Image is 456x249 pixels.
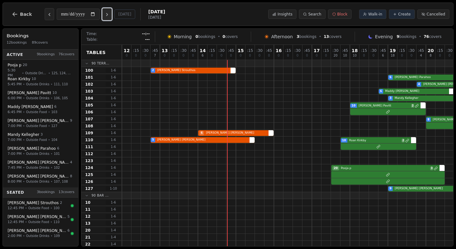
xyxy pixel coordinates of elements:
span: [PERSON_NAME] [PERSON_NAME] [8,118,69,123]
span: Walk-in [368,12,382,17]
span: 0 [296,54,298,57]
span: • [23,110,25,114]
span: 106 [85,110,93,115]
span: 127 [51,124,57,128]
span: 9 bookings [37,52,55,57]
span: 0 [306,54,308,57]
span: 0 [372,54,374,57]
span: • [23,234,25,238]
span: 1 - 6 [106,68,121,73]
span: Outside Drinks [26,234,49,238]
span: 6 [54,104,57,110]
span: : 30 [256,49,263,52]
span: 13 [85,221,91,226]
span: 5 [67,214,70,220]
span: Insights [277,12,292,17]
span: 1 - 6 [106,214,121,219]
button: [DATE] [114,9,136,19]
span: 104 [85,96,93,101]
span: 14 [199,48,206,53]
span: 1 - 6 [106,165,121,170]
span: • [23,82,25,87]
span: 109 [85,131,93,136]
span: 102 [85,82,93,87]
span: bookings [297,34,316,39]
span: 0 [448,54,450,57]
span: Back [20,12,32,16]
span: Outside Food [28,206,49,210]
span: 0 [258,54,260,57]
span: 0 [325,54,327,57]
span: 100 [85,68,93,73]
span: 20 [85,228,91,233]
span: 1 - 6 [106,179,121,184]
span: 8 [70,174,72,179]
button: Block [328,9,351,19]
span: covers [324,34,341,39]
span: 1 - 6 [106,75,121,80]
span: : 15 [133,49,139,52]
span: 1 - 6 [106,96,121,100]
span: 4 [418,82,420,87]
span: : 30 [332,49,339,52]
span: • [48,70,50,75]
span: 6 [57,146,59,151]
span: • [48,137,50,142]
span: 1 - 6 [106,110,121,114]
button: [PERSON_NAME] [PERSON_NAME]47:45 PM•Outside Drinks•102 [4,158,77,173]
button: Maddy [PERSON_NAME]66:45 PM•Outside Food•103 [4,102,77,117]
span: : 45 [418,49,424,52]
span: 1 - 6 [106,200,121,205]
span: 10 [351,104,356,108]
span: 10 [353,54,357,57]
span: 0 [401,54,403,57]
span: 104 [51,137,57,142]
span: 9 [396,34,399,39]
span: Outside Food [26,110,47,114]
button: [PERSON_NAME] Parahoo67:00 PM•Outside Drinks•101 [4,144,77,159]
span: --:-- [142,31,150,36]
span: 1 - 6 [106,158,121,163]
span: Cancelled [427,12,445,17]
button: Next day [102,8,112,20]
span: [PERSON_NAME] Strouthos [156,68,229,73]
span: 0 [249,54,251,57]
span: [DATE] [148,9,165,15]
span: • [218,34,220,39]
span: 106, 105 [54,96,68,100]
span: • [23,165,25,170]
span: Outside Drinks [26,151,49,156]
span: 0 [173,54,175,57]
span: • [23,151,25,156]
span: 1 - 10 [106,186,121,191]
span: 76 [424,34,429,39]
span: Table: [86,37,98,42]
span: 126 [85,179,93,184]
span: 5:45 PM [8,82,22,87]
span: 0 [195,34,198,39]
button: Pooja p205:30 PM•Outside Drinks•125, 124, 126 [4,60,77,81]
span: 103 [85,89,93,94]
span: Morning [174,33,192,40]
span: • [51,179,53,184]
span: 6 [199,131,204,135]
span: 0 [144,54,146,57]
span: 101 [54,151,60,156]
span: 112 [85,151,93,156]
span: : 30 [446,49,453,52]
span: 5:30 PM [8,68,21,78]
span: Create [398,12,411,17]
span: Tables [86,49,106,56]
span: • [22,70,24,75]
span: 22 [85,242,91,247]
span: [PERSON_NAME] Parahoo [8,146,56,151]
span: 6:00 PM [8,95,22,101]
span: Pooja p [8,63,22,68]
span: 111 [85,144,93,149]
span: 6 [67,228,70,234]
span: 0 [410,54,412,57]
span: : 15 [209,49,215,52]
span: 1 - 4 [106,242,121,246]
span: 6 [382,54,384,57]
span: 101 [85,75,93,80]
